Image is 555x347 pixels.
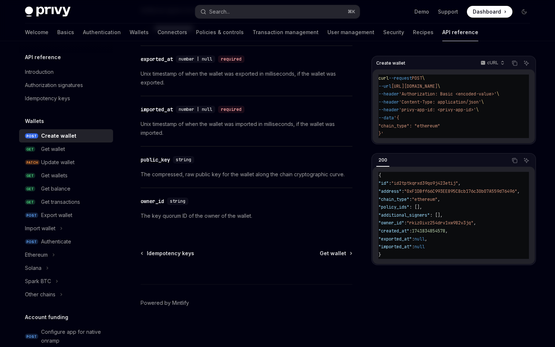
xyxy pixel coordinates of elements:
span: GET [25,186,35,192]
span: Dashboard [473,8,501,15]
span: number | null [179,56,212,62]
span: \ [476,107,479,113]
div: required [218,55,244,63]
span: Create wallet [376,60,405,66]
p: Unix timestamp of when the wallet was exported in milliseconds, if the wallet was exported. [141,69,352,87]
span: : [412,244,414,250]
div: Get wallets [41,171,68,180]
span: PATCH [25,160,40,165]
span: "ethereum" [412,196,438,202]
span: , [458,180,461,186]
a: Basics [57,24,74,41]
span: "owner_id" [378,220,404,226]
span: : [412,236,414,242]
span: "chain_type" [378,196,409,202]
span: 'Content-Type: application/json' [399,99,481,105]
span: , [517,188,520,194]
img: dark logo [25,7,70,17]
a: Welcome [25,24,48,41]
div: 200 [376,156,389,165]
a: Introduction [19,65,113,79]
span: ⌘ K [348,9,355,15]
div: Configure app for native onramp [41,328,109,345]
div: public_key [141,156,170,163]
div: Idempotency keys [25,94,70,103]
span: : [409,228,412,234]
div: Search... [209,7,230,16]
div: Get balance [41,184,70,193]
button: Spark BTC [19,275,113,288]
span: [URL][DOMAIN_NAME] [391,83,438,89]
a: Idempotency keys [141,250,194,257]
span: "additional_signers" [378,212,430,218]
span: --request [389,75,412,81]
span: --header [378,91,399,97]
a: Demo [414,8,429,15]
a: POSTCreate wallet [19,129,113,142]
span: POST [25,239,38,245]
span: : [404,220,407,226]
h5: Wallets [25,117,44,126]
div: Ethereum [25,250,48,259]
span: \ [497,91,499,97]
button: Ethereum [19,248,113,261]
a: Recipes [413,24,434,41]
a: POSTAuthenticate [19,235,113,248]
span: "id" [378,180,389,186]
span: curl [378,75,389,81]
span: , [438,196,440,202]
a: Authentication [83,24,121,41]
a: Policies & controls [196,24,244,41]
h5: Account funding [25,313,68,322]
span: GET [25,173,35,178]
span: , [445,228,448,234]
div: Solana [25,264,41,272]
button: Copy the contents from the code block [510,156,519,165]
p: Unix timestamp of when the wallet was imported in milliseconds, if the wallet was imported. [141,120,352,137]
div: Other chains [25,290,55,299]
span: --header [378,99,399,105]
span: null [414,236,425,242]
span: : [], [409,204,422,210]
a: Powered by Mintlify [141,299,189,307]
div: Authenticate [41,237,71,246]
span: "chain_type": "ethereum" [378,123,440,129]
span: null [414,244,425,250]
span: Idempotency keys [147,250,194,257]
a: GETGet wallets [19,169,113,182]
a: Transaction management [253,24,319,41]
span: number | null [179,106,212,112]
span: string [176,157,191,163]
span: { [378,173,381,178]
div: Get wallet [41,145,65,153]
button: Ask AI [522,156,531,165]
a: Connectors [157,24,187,41]
div: Get transactions [41,198,80,206]
span: \ [438,83,440,89]
span: 1741834854578 [412,228,445,234]
span: 'privy-app-id: <privy-app-id>' [399,107,476,113]
span: GET [25,147,35,152]
a: Authorization signatures [19,79,113,92]
div: Export wallet [41,211,72,220]
span: Get wallet [320,250,346,257]
span: "imported_at" [378,244,412,250]
div: Introduction [25,68,54,76]
span: "0xF1DBff66C993EE895C8cb176c30b07A559d76496" [404,188,517,194]
a: PATCHUpdate wallet [19,156,113,169]
span: : [], [430,212,443,218]
span: : [409,196,412,202]
span: string [170,198,185,204]
span: : [402,188,404,194]
button: Import wallet [19,222,113,235]
button: Search...⌘K [195,5,360,18]
div: imported_at [141,106,173,113]
span: "id2tptkqrxd39qo9j423etij" [391,180,458,186]
a: GETGet balance [19,182,113,195]
div: Create wallet [41,131,76,140]
span: }' [378,131,384,137]
span: --url [378,83,391,89]
span: "policy_ids" [378,204,409,210]
span: \ [481,99,484,105]
span: } [378,252,381,258]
